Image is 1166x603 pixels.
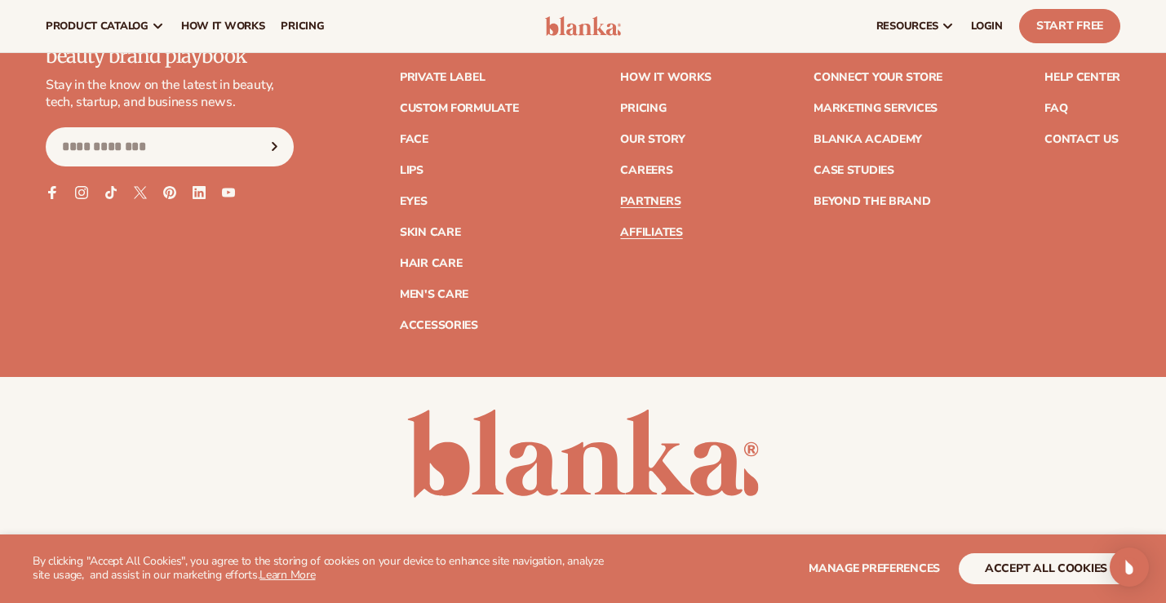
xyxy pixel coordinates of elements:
a: Careers [620,165,672,176]
a: FAQ [1044,103,1067,114]
a: Connect your store [814,72,942,83]
a: Custom formulate [400,103,519,114]
a: Men's Care [400,289,468,300]
span: resources [876,20,938,33]
a: Lips [400,165,423,176]
span: pricing [281,20,324,33]
a: Accessories [400,320,478,331]
a: Blanka Academy [814,134,922,145]
a: Pricing [620,103,666,114]
button: accept all cookies [959,553,1133,584]
span: LOGIN [971,20,1003,33]
span: Manage preferences [809,561,940,576]
a: Help Center [1044,72,1120,83]
a: Case Studies [814,165,894,176]
a: Start Free [1019,9,1120,43]
a: Our Story [620,134,685,145]
a: Eyes [400,196,428,207]
button: Manage preferences [809,553,940,584]
span: How It Works [181,20,265,33]
div: Open Intercom Messenger [1110,548,1149,587]
p: By clicking "Accept All Cookies", you agree to the storing of cookies on your device to enhance s... [33,555,605,583]
img: logo [545,16,622,36]
a: Beyond the brand [814,196,931,207]
a: How It Works [620,72,712,83]
button: Subscribe [257,127,293,166]
a: Hair Care [400,258,462,269]
p: Join the Blank Slate – your beauty brand playbook [46,24,294,67]
a: Learn More [259,567,315,583]
a: Partners [620,196,681,207]
p: Stay in the know on the latest in beauty, tech, startup, and business news. [46,77,294,111]
a: Marketing services [814,103,938,114]
a: Contact Us [1044,134,1118,145]
a: Private label [400,72,485,83]
span: product catalog [46,20,149,33]
a: Skin Care [400,227,460,238]
a: Face [400,134,428,145]
a: Affiliates [620,227,682,238]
